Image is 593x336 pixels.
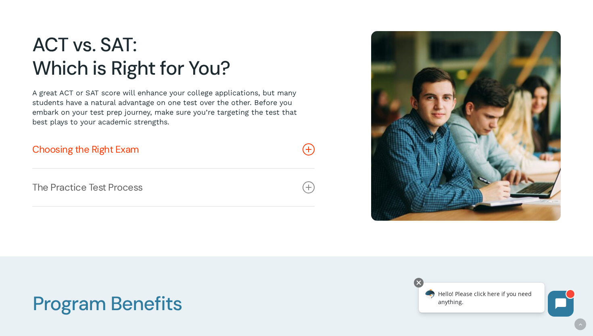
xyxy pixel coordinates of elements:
[32,131,315,168] a: Choosing the Right Exam
[32,169,315,206] a: The Practice Test Process
[371,31,561,221] img: Happy Students 14
[32,33,315,80] h2: ACT vs. SAT: Which is Right for You?
[410,276,582,325] iframe: Chatbot
[33,291,182,316] span: Program Benefits
[32,88,315,127] p: A great ACT or SAT score will enhance your college applications, but many students have a natural...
